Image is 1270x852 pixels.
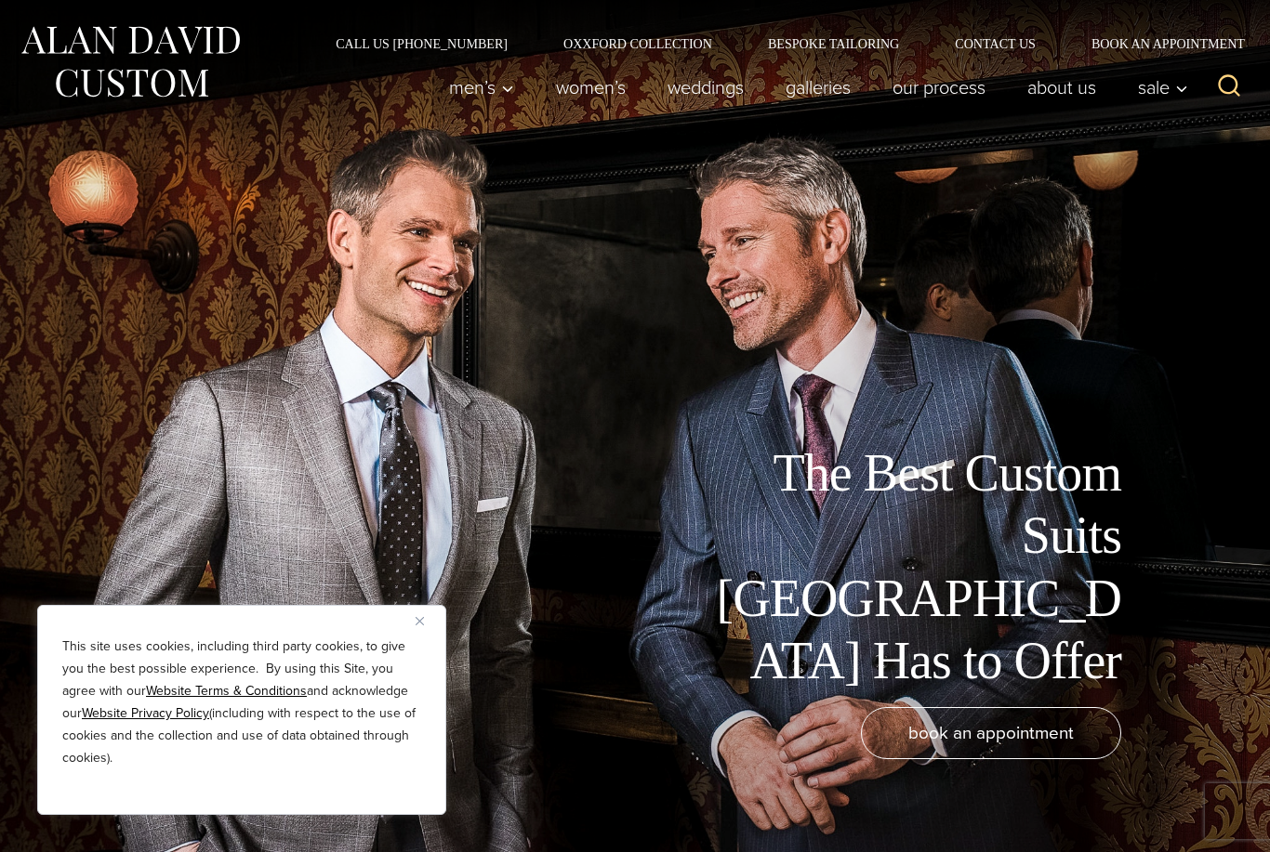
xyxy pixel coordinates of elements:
[308,37,1251,50] nav: Secondary Navigation
[927,37,1064,50] a: Contact Us
[861,707,1121,759] a: book an appointment
[429,69,1198,106] nav: Primary Navigation
[82,703,209,723] a: Website Privacy Policy
[416,617,424,625] img: Close
[146,681,307,701] a: Website Terms & Conditions
[19,20,242,103] img: Alan David Custom
[1064,37,1251,50] a: Book an Appointment
[308,37,536,50] a: Call Us [PHONE_NUMBER]
[908,719,1074,746] span: book an appointment
[765,69,872,106] a: Galleries
[449,78,514,97] span: Men’s
[740,37,927,50] a: Bespoke Tailoring
[647,69,765,106] a: weddings
[1007,69,1118,106] a: About Us
[62,636,421,769] p: This site uses cookies, including third party cookies, to give you the best possible experience. ...
[536,37,740,50] a: Oxxford Collection
[1207,65,1251,110] button: View Search Form
[1138,78,1188,97] span: Sale
[703,442,1121,692] h1: The Best Custom Suits [GEOGRAPHIC_DATA] Has to Offer
[416,610,438,632] button: Close
[536,69,647,106] a: Women’s
[872,69,1007,106] a: Our Process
